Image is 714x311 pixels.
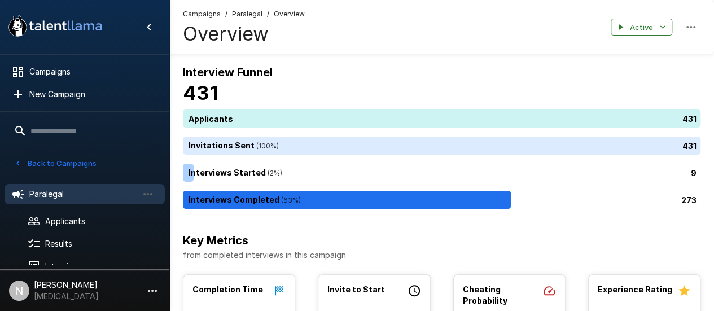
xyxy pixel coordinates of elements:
[327,284,385,294] b: Invite to Start
[183,81,218,104] b: 431
[463,284,507,305] b: Cheating Probability
[682,113,697,125] p: 431
[611,19,672,36] button: Active
[183,234,248,247] b: Key Metrics
[183,65,273,79] b: Interview Funnel
[682,140,697,152] p: 431
[681,194,697,206] p: 273
[598,284,672,294] b: Experience Rating
[183,249,700,261] p: from completed interviews in this campaign
[183,10,221,18] u: Campaigns
[192,284,263,294] b: Completion Time
[225,8,227,20] span: /
[267,8,269,20] span: /
[274,8,305,20] span: Overview
[183,22,305,46] h4: Overview
[691,167,697,179] p: 9
[232,8,262,20] span: Paralegal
